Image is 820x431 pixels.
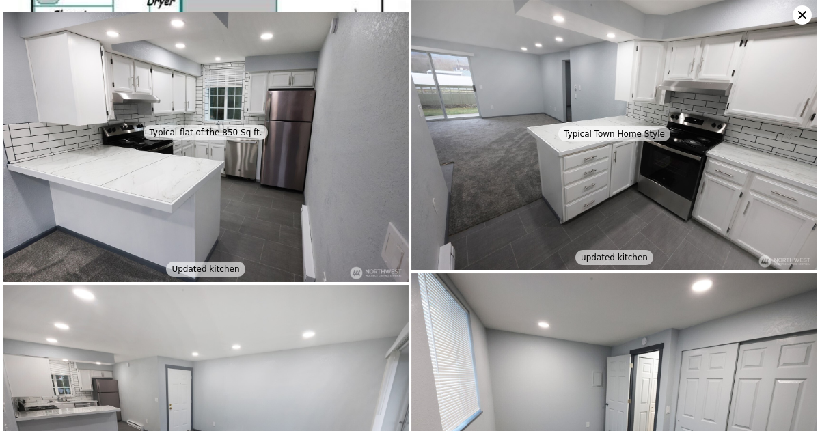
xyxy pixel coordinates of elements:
[3,12,409,282] img: Updated kitchen
[143,125,267,140] div: Typical flat of the 850 Sq ft.
[558,126,670,141] div: Typical Town Home Style
[575,250,653,265] div: updated kitchen
[166,262,245,277] div: Updated kitchen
